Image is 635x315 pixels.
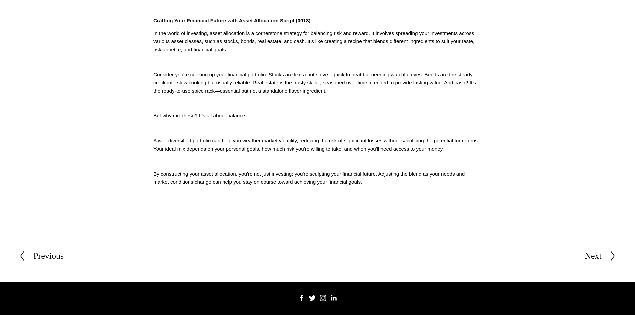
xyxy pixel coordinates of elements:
[330,295,337,301] a: LinkedIn
[585,249,602,263] div: Next
[153,170,482,186] p: By constructing your asset allocation, you're not just investing; you're sculpting your financial...
[298,295,305,301] a: Facebook
[33,249,64,263] div: Previous
[153,29,482,54] p: In the world of investing, asset allocation is a cornerstone strategy for balancing risk and rewa...
[309,295,316,301] a: Twitter
[153,137,482,153] p: A well-diversified portfolio can help you weather market volatility, reducing the risk of signifi...
[320,295,326,301] a: Instagram
[153,18,311,23] strong: Crafting Your Financial Future with Asset Allocation Script (0018)
[153,71,482,95] p: Consider you're cooking up your financial portfolio. Stocks are like a hot stove - quick to heat ...
[585,249,616,263] a: Next
[19,249,64,263] a: Previous
[153,112,482,120] p: But why mix these? It's all about balance.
